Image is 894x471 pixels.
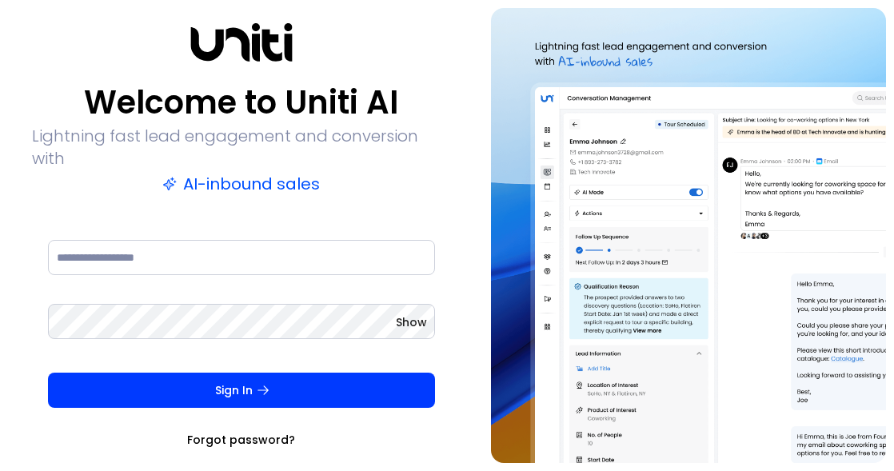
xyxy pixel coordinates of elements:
button: Show [396,314,427,330]
p: AI-inbound sales [162,173,320,195]
button: Sign In [48,373,435,408]
a: Forgot password? [187,432,295,448]
p: Lightning fast lead engagement and conversion with [32,125,451,170]
p: Welcome to Uniti AI [84,83,398,122]
img: auth-hero.png [491,8,886,463]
